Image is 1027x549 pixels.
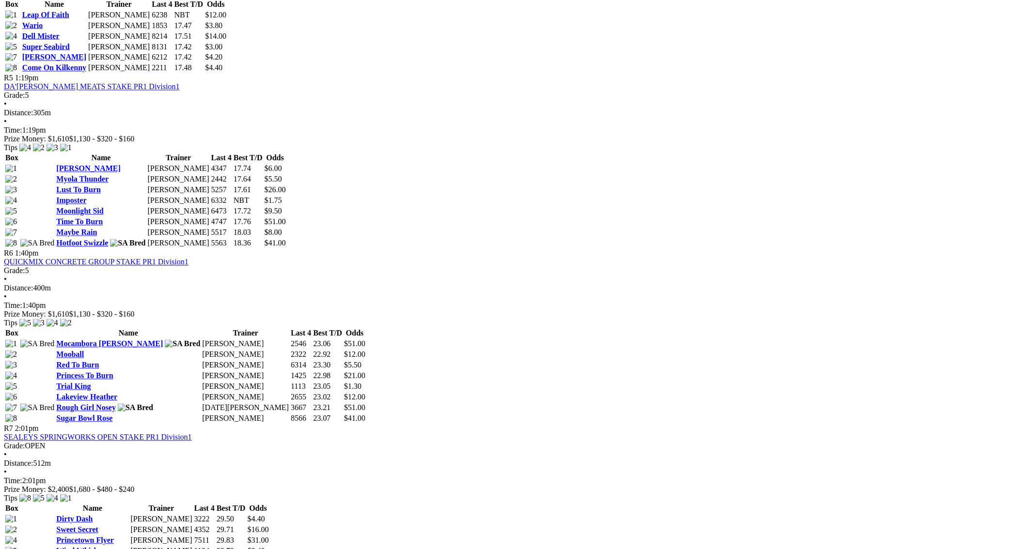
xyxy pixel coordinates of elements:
td: [PERSON_NAME] [202,339,289,349]
a: Dirty Dash [56,515,93,523]
td: 2211 [151,63,173,73]
td: [PERSON_NAME] [147,217,209,227]
td: 2655 [290,393,312,402]
td: [PERSON_NAME] [147,175,209,184]
td: 23.06 [313,339,343,349]
th: Best T/D [216,504,246,514]
div: 1:40pm [4,302,1023,310]
span: $1,130 - $320 - $160 [69,135,135,143]
img: 4 [5,197,17,205]
span: $41.00 [344,414,365,423]
img: 8 [5,239,17,248]
img: 2 [33,144,45,152]
div: 305m [4,109,1023,118]
img: 1 [5,340,17,349]
td: 5257 [211,185,232,195]
td: [PERSON_NAME] [88,31,150,41]
td: [PERSON_NAME] [202,414,289,424]
a: Mocambora [PERSON_NAME] [56,340,163,348]
td: 1113 [290,382,312,392]
span: $6.00 [265,165,282,173]
span: $41.00 [265,239,286,247]
td: [PERSON_NAME] [202,382,289,392]
a: Mooball [56,351,84,359]
img: 3 [47,144,58,152]
img: 3 [5,186,17,195]
a: Time To Burn [56,218,103,226]
div: Prize Money: $1,610 [4,310,1023,319]
span: $5.50 [265,175,282,183]
a: SEALEYS SPRINGWORKS OPEN STAKE PR1 Division1 [4,433,192,442]
td: 18.03 [233,228,263,238]
span: $1.75 [265,197,282,205]
img: 4 [5,32,17,41]
span: Box [5,504,18,513]
span: 1:40pm [15,249,39,258]
td: 23.07 [313,414,343,424]
th: Trainer [202,329,289,338]
span: $51.00 [344,404,365,412]
img: SA Bred [20,404,55,412]
td: [PERSON_NAME] [147,185,209,195]
td: 17.51 [174,31,204,41]
img: 5 [5,43,17,51]
th: Last 4 [194,504,215,514]
span: • [4,293,7,301]
th: Last 4 [211,153,232,163]
span: Time: [4,477,22,485]
td: [PERSON_NAME] [88,21,150,30]
img: 4 [19,144,31,152]
span: • [4,100,7,108]
span: R7 [4,425,13,433]
span: $51.00 [265,218,286,226]
span: $16.00 [248,526,269,534]
td: [PERSON_NAME] [130,515,192,524]
td: 17.76 [233,217,263,227]
td: 2442 [211,175,232,184]
img: 4 [5,536,17,545]
td: 22.92 [313,350,343,360]
a: Princetown Flyer [56,536,114,545]
span: Grade: [4,91,25,100]
td: 3222 [194,515,215,524]
span: $14.00 [205,32,226,40]
img: 1 [5,165,17,173]
span: Box [5,329,18,337]
a: [PERSON_NAME] [56,165,120,173]
a: Myola Thunder [56,175,109,183]
td: 17.61 [233,185,263,195]
img: 2 [5,21,17,30]
a: DA'[PERSON_NAME] MEATS STAKE PR1 Division1 [4,83,180,91]
span: $4.20 [205,53,222,61]
span: Time: [4,302,22,310]
td: 17.72 [233,207,263,216]
a: Sugar Bowl Rose [56,414,112,423]
span: 2:01pm [15,425,39,433]
a: Imposter [56,197,86,205]
td: 29.83 [216,536,246,546]
td: 1425 [290,371,312,381]
td: 8214 [151,31,173,41]
th: Odds [247,504,269,514]
img: 8 [5,414,17,423]
td: [PERSON_NAME] [88,10,150,20]
td: [PERSON_NAME] [202,371,289,381]
td: 18.36 [233,239,263,248]
img: 8 [5,64,17,73]
img: 2 [60,319,72,328]
td: [PERSON_NAME] [202,350,289,360]
div: 512m [4,459,1023,468]
a: Moonlight Sid [56,207,103,215]
th: Last 4 [290,329,312,338]
img: 7 [5,404,17,412]
td: 4347 [211,164,232,174]
td: 17.42 [174,53,204,62]
span: R6 [4,249,13,258]
td: NBT [174,10,204,20]
img: SA Bred [20,340,55,349]
td: 17.48 [174,63,204,73]
img: 5 [5,382,17,391]
a: Wario [22,21,43,30]
div: OPEN [4,442,1023,451]
img: 4 [5,372,17,381]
